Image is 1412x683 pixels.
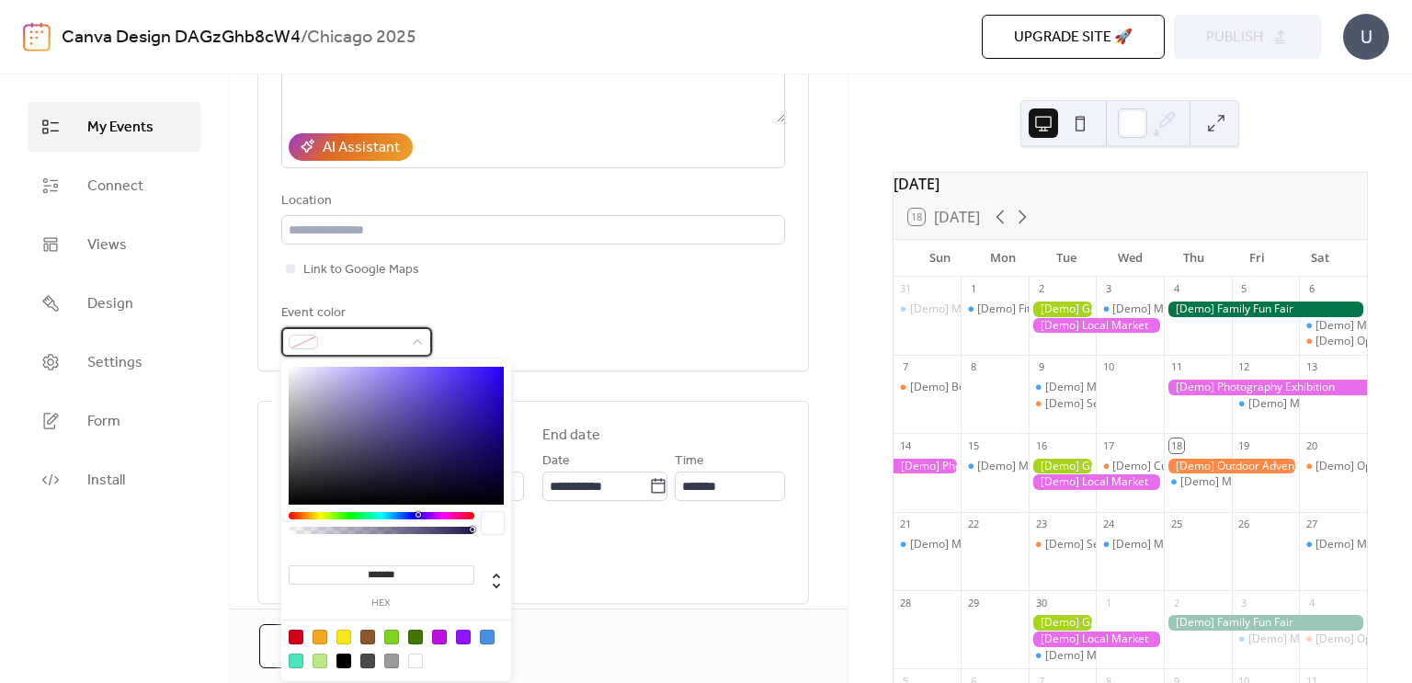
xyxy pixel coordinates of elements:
div: [Demo] Morning Yoga Bliss [1029,648,1097,664]
div: Thu [1162,240,1225,277]
div: [Demo] Local Market [1029,632,1164,647]
div: [Demo] Seniors' Social Tea [1045,396,1183,412]
div: [Demo] Family Fun Fair [1164,615,1367,631]
div: [Demo] Morning Yoga Bliss [910,302,1050,317]
div: Wed [1099,240,1162,277]
div: [Demo] Morning Yoga Bliss [894,302,962,317]
div: [Demo] Morning Yoga Bliss [894,537,962,552]
span: Install [87,470,125,492]
div: 3 [1237,596,1251,609]
div: 12 [1237,360,1251,374]
label: hex [289,598,474,609]
div: 8 [966,360,980,374]
div: [Demo] Morning Yoga Bliss [961,459,1029,474]
div: #B8E986 [313,654,327,668]
div: [Demo] Morning Yoga Bliss [1096,302,1164,317]
div: 19 [1237,438,1251,452]
div: 2 [1034,282,1048,296]
div: [Demo] Morning Yoga Bliss [1029,380,1097,395]
div: [Demo] Gardening Workshop [1029,615,1097,631]
div: 21 [899,518,913,531]
span: Connect [87,176,143,198]
div: [Demo] Open Mic Night [1299,459,1367,474]
div: #7ED321 [384,630,399,644]
span: Design [87,293,133,315]
div: 3 [1101,282,1115,296]
div: [Demo] Morning Yoga Bliss [1248,396,1388,412]
div: 20 [1304,438,1318,452]
div: Location [281,190,781,212]
div: #F5A623 [313,630,327,644]
div: 24 [1101,518,1115,531]
div: 17 [1101,438,1115,452]
div: #417505 [408,630,423,644]
div: Sun [908,240,972,277]
div: 15 [966,438,980,452]
div: #9013FE [456,630,471,644]
div: [Demo] Morning Yoga Bliss [1180,474,1320,490]
div: [Demo] Family Fun Fair [1164,302,1367,317]
span: Date [542,450,570,472]
div: [Demo] Photography Exhibition [894,459,962,474]
div: [Demo] Morning Yoga Bliss [1299,537,1367,552]
div: 23 [1034,518,1048,531]
div: 27 [1304,518,1318,531]
div: 6 [1304,282,1318,296]
div: 11 [1169,360,1183,374]
span: Link to Google Maps [303,259,419,281]
img: logo [23,22,51,51]
div: [Demo] Book Club Gathering [894,380,962,395]
a: Settings [28,337,201,387]
div: [Demo] Culinary Cooking Class [1112,459,1270,474]
div: #50E3C2 [289,654,303,668]
div: 13 [1304,360,1318,374]
div: #BD10E0 [432,630,447,644]
div: Event color [281,302,428,324]
div: 4 [1304,596,1318,609]
div: 26 [1237,518,1251,531]
div: [Demo] Culinary Cooking Class [1096,459,1164,474]
div: 25 [1169,518,1183,531]
div: [Demo] Morning Yoga Bliss [1112,537,1252,552]
div: 4 [1169,282,1183,296]
b: / [301,20,307,55]
div: [Demo] Outdoor Adventure Day [1164,459,1299,474]
a: Install [28,455,201,505]
a: Design [28,279,201,328]
div: 22 [966,518,980,531]
div: 1 [966,282,980,296]
button: AI Assistant [289,133,413,161]
span: Form [87,411,120,433]
span: Settings [87,352,142,374]
a: Cancel [259,624,380,668]
div: [Demo] Seniors' Social Tea [1045,537,1183,552]
div: AI Assistant [323,137,400,159]
div: #000000 [336,654,351,668]
div: [Demo] Morning Yoga Bliss [1096,537,1164,552]
div: 7 [899,360,913,374]
div: [Demo] Morning Yoga Bliss [1232,632,1300,647]
div: [Demo] Book Club Gathering [910,380,1057,395]
div: [Demo] Morning Yoga Bliss [1045,380,1185,395]
div: 14 [899,438,913,452]
div: [Demo] Morning Yoga Bliss [1248,632,1388,647]
div: 31 [899,282,913,296]
div: #4A90E2 [480,630,495,644]
div: 28 [899,596,913,609]
div: [Demo] Morning Yoga Bliss [1045,648,1185,664]
div: 2 [1169,596,1183,609]
div: [Demo] Open Mic Night [1299,632,1367,647]
div: [DATE] [894,173,1367,195]
div: #4A4A4A [360,654,375,668]
div: [Demo] Morning Yoga Bliss [1299,318,1367,334]
div: #8B572A [360,630,375,644]
div: [Demo] Open Mic Night [1299,334,1367,349]
div: U [1343,14,1389,60]
a: My Events [28,102,201,152]
div: #D0021B [289,630,303,644]
div: [Demo] Photography Exhibition [1164,380,1367,395]
div: [Demo] Fitness Bootcamp [961,302,1029,317]
div: Mon [972,240,1035,277]
div: [Demo] Local Market [1029,474,1164,490]
span: My Events [87,117,154,139]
